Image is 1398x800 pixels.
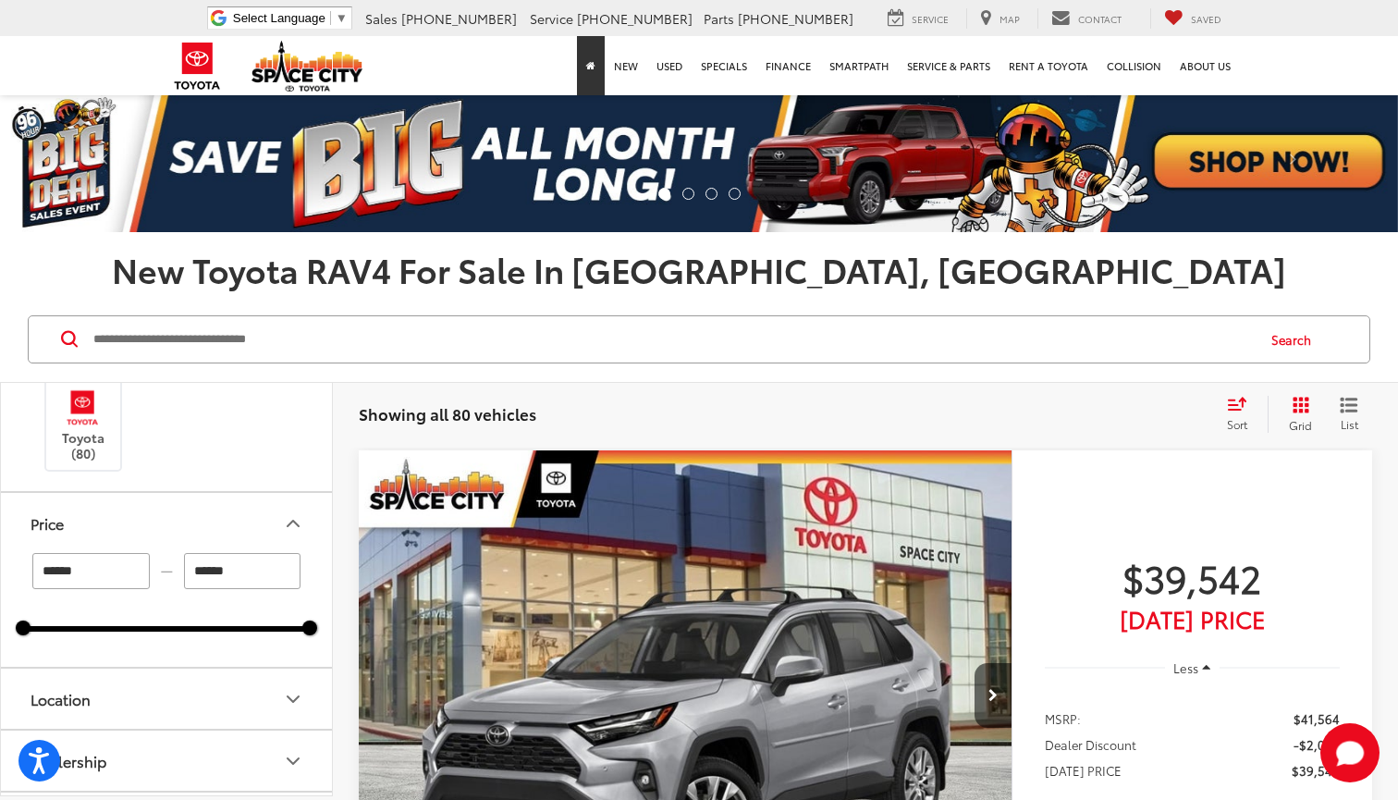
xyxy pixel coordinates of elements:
span: Contact [1078,12,1122,26]
a: My Saved Vehicles [1150,8,1235,29]
span: Less [1173,659,1198,676]
a: About Us [1171,36,1240,95]
span: [PHONE_NUMBER] [577,9,693,28]
a: Used [647,36,692,95]
span: Sales [365,9,398,28]
a: Rent a Toyota [999,36,1098,95]
svg: Start Chat [1320,723,1380,782]
a: Home [577,36,605,95]
span: — [155,563,178,579]
input: minimum Buy price [32,553,150,589]
span: $39,542 [1045,554,1340,600]
a: Select Language​ [233,11,348,25]
span: Sort [1227,416,1247,432]
span: Grid [1289,417,1312,433]
div: Dealership [31,752,106,769]
button: LocationLocation [1,669,334,729]
button: DealershipDealership [1,731,334,791]
span: Map [999,12,1020,26]
span: [PHONE_NUMBER] [738,9,853,28]
button: Select sort value [1218,396,1268,433]
img: Space City Toyota [251,41,362,92]
a: Service [874,8,963,29]
button: Grid View [1268,396,1326,433]
span: $41,564 [1294,709,1340,728]
a: Finance [756,36,820,95]
div: Location [282,688,304,710]
div: Dealership [282,750,304,772]
a: Map [966,8,1034,29]
span: Showing all 80 vehicles [359,402,536,425]
span: ▼ [336,11,348,25]
span: [DATE] Price [1045,609,1340,628]
span: $39,542 [1292,761,1340,780]
button: Toggle Chat Window [1320,723,1380,782]
input: Search by Make, Model, or Keyword [92,317,1254,362]
label: Toyota (80) [46,386,121,461]
a: New [605,36,647,95]
a: Specials [692,36,756,95]
span: Select Language [233,11,325,25]
input: maximum Buy price [184,553,301,589]
span: Saved [1191,12,1221,26]
a: SmartPath [820,36,898,95]
span: -$2,022 [1294,735,1340,754]
div: Price [31,514,64,532]
span: [PHONE_NUMBER] [401,9,517,28]
span: List [1340,416,1358,432]
span: Parts [704,9,734,28]
span: MSRP: [1045,709,1081,728]
span: Dealer Discount [1045,735,1136,754]
span: ​ [330,11,331,25]
button: PricePrice [1,493,334,553]
div: Location [31,690,91,708]
button: Search [1254,316,1338,363]
span: Service [912,12,949,26]
button: List View [1326,396,1372,433]
a: Contact [1037,8,1135,29]
img: Toyota [163,36,232,96]
a: Service & Parts [898,36,999,95]
div: Price [282,512,304,535]
img: Space City Toyota in Humble, TX) [57,386,108,429]
button: Next image [975,663,1012,728]
span: Service [530,9,573,28]
a: Collision [1098,36,1171,95]
span: [DATE] PRICE [1045,761,1122,780]
button: Less [1165,651,1220,684]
